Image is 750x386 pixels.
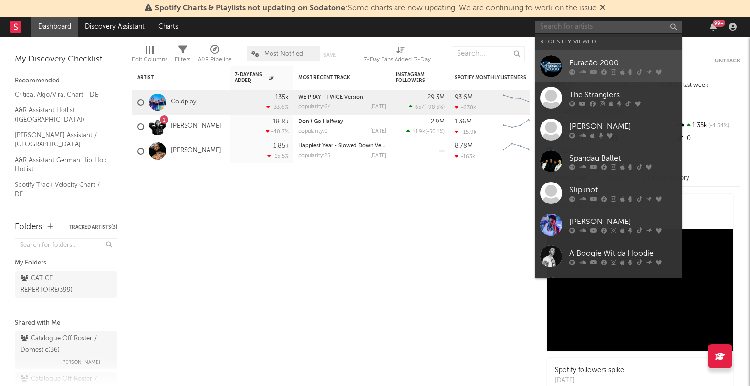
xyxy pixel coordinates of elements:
div: [PERSON_NAME] [569,121,677,132]
a: [PERSON_NAME] [535,114,682,145]
div: Slipknot [569,184,677,196]
a: [PERSON_NAME] [535,209,682,241]
div: Spotify Monthly Listeners [455,75,528,81]
span: Spotify Charts & Playlists not updating on Sodatone [155,4,345,12]
div: 135k [275,94,289,101]
svg: Chart title [499,139,542,163]
div: My Discovery Checklist [15,54,117,65]
span: [PERSON_NAME] [61,356,100,368]
div: Edit Columns [132,41,167,70]
a: [PERSON_NAME] [171,147,221,155]
div: [DATE] [555,376,624,386]
a: Charts [151,17,185,37]
span: Most Notified [264,51,303,57]
div: 29.3M [427,94,445,101]
span: : Some charts are now updating. We are continuing to work on the issue [155,4,597,12]
input: Search for folders... [15,238,117,252]
a: Spotify Track Velocity Chart / DE [15,180,107,200]
div: Filters [175,41,190,70]
a: Discovery Assistant [78,17,151,37]
div: Catalogue Off Roster / Domestic ( 36 ) [21,333,109,356]
div: Edit Columns [132,54,167,65]
div: Shared with Me [15,317,117,329]
div: Filters [175,54,190,65]
div: 1.35k [675,120,740,132]
div: 7-Day Fans Added (7-Day Fans Added) [364,41,437,70]
div: -163k [455,153,475,160]
div: [DATE] [370,129,386,134]
div: popularity: 25 [298,153,330,159]
div: popularity: 0 [298,129,328,134]
div: [DATE] [370,153,386,159]
a: A Boogie Wit da Hoodie [535,241,682,272]
div: Furacão 2000 [569,57,677,69]
div: [PERSON_NAME] [569,216,677,227]
div: Instagram Followers [396,72,430,83]
a: Coldplay [171,98,196,106]
div: 2.9M [431,119,445,125]
div: ( ) [409,104,445,110]
div: WE PRAY - TWICE Version [298,95,386,100]
a: Catalogue Off Roster / Domestic(36)[PERSON_NAME] [15,331,117,369]
button: Untrack [715,56,740,66]
div: Folders [15,222,42,233]
div: A Boogie Wit da Hoodie [569,247,677,259]
a: A&R Assistant Hotlist ([GEOGRAPHIC_DATA]) [15,105,107,125]
div: Happiest Year - Slowed Down Version [298,143,386,149]
div: 1.85k [273,143,289,149]
div: Spotify followers spike [555,366,624,376]
div: ( ) [406,128,445,135]
span: -4.54 % [707,123,729,129]
a: WE PRAY - TWICE Version [298,95,363,100]
div: 1.36M [455,119,472,125]
a: Slipknot [535,177,682,209]
svg: Chart title [499,115,542,139]
input: Search... [452,46,525,61]
div: -15.5 % [267,153,289,159]
a: CAT CE REPERTOIRE(399) [15,271,117,298]
svg: Chart title [499,90,542,115]
div: 99 + [713,20,725,27]
div: Spandau Ballet [569,152,677,164]
div: My Folders [15,257,117,269]
a: The Stranglers [535,82,682,114]
button: 99+ [710,23,717,31]
div: -630k [455,104,476,111]
a: Spandau Ballet [535,145,682,177]
a: Furacão 2000 [535,50,682,82]
input: Search for artists [535,21,682,33]
a: [PERSON_NAME] Assistant / [GEOGRAPHIC_DATA] [15,130,107,150]
div: Recommended [15,75,117,87]
span: -50.1 % [427,129,443,135]
a: Happiest Year - Slowed Down Version [298,143,394,149]
span: 7-Day Fans Added [235,72,266,83]
a: Dashboard [31,17,78,37]
div: 0 [675,132,740,145]
div: 93.6M [455,94,473,101]
div: A&R Pipeline [198,41,232,70]
span: -98.5 % [426,105,443,110]
div: -40.7 % [266,128,289,135]
button: Tracked Artists(3) [69,225,117,230]
span: 657 [415,105,424,110]
div: [DATE] [370,104,386,110]
div: Artist [137,75,210,81]
a: A&R Assistant German Hip Hop Hotlist [15,155,107,175]
div: 8.78M [455,143,473,149]
div: The Stranglers [569,89,677,101]
div: 7-Day Fans Added (7-Day Fans Added) [364,54,437,65]
div: CAT CE REPERTOIRE ( 399 ) [21,273,89,296]
span: Dismiss [600,4,605,12]
span: 11.9k [413,129,425,135]
div: -15.9k [455,129,477,135]
div: Most Recent Track [298,75,372,81]
div: 18.8k [273,119,289,125]
div: Don’t Go Halfway [298,119,386,124]
button: Save [323,52,336,58]
a: Critical Algo/Viral Chart - DE [15,89,107,100]
a: Don’t Go Halfway [298,119,343,124]
a: [PERSON_NAME] [171,122,221,131]
div: Recently Viewed [540,36,677,48]
div: -33.6 % [266,104,289,110]
div: popularity: 64 [298,104,331,110]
